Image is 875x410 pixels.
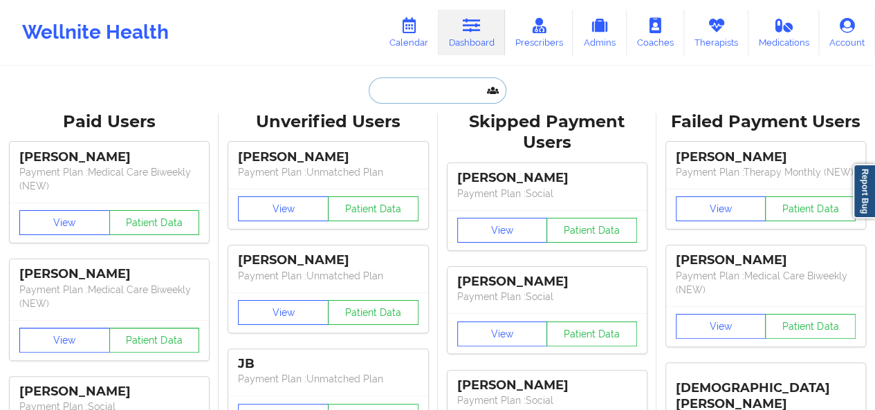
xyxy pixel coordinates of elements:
div: JB [238,356,418,372]
p: Payment Plan : Medical Care Biweekly (NEW) [19,283,199,310]
a: Therapists [684,10,748,55]
div: [PERSON_NAME] [457,378,637,393]
p: Payment Plan : Social [457,393,637,407]
button: Patient Data [765,314,856,339]
p: Payment Plan : Unmatched Plan [238,372,418,386]
div: [PERSON_NAME] [238,149,418,165]
p: Payment Plan : Unmatched Plan [238,165,418,179]
a: Coaches [627,10,684,55]
button: Patient Data [546,218,637,243]
button: View [457,218,548,243]
button: Patient Data [109,210,200,235]
button: Patient Data [546,322,637,346]
button: View [19,210,110,235]
button: View [676,314,766,339]
div: [PERSON_NAME] [19,266,199,282]
button: View [19,328,110,353]
div: Skipped Payment Users [448,111,647,154]
div: [PERSON_NAME] [676,149,856,165]
a: Report Bug [853,164,875,218]
a: Calendar [379,10,439,55]
div: Unverified Users [228,111,427,133]
div: [PERSON_NAME] [676,252,856,268]
button: View [238,300,329,325]
button: Patient Data [765,196,856,221]
button: View [238,196,329,221]
p: Payment Plan : Medical Care Biweekly (NEW) [19,165,199,193]
p: Payment Plan : Social [457,187,637,201]
p: Payment Plan : Unmatched Plan [238,269,418,283]
a: Medications [748,10,820,55]
p: Payment Plan : Social [457,290,637,304]
a: Account [819,10,875,55]
button: Patient Data [109,328,200,353]
a: Prescribers [505,10,573,55]
div: Failed Payment Users [666,111,865,133]
button: Patient Data [328,196,418,221]
div: Paid Users [10,111,209,133]
div: [PERSON_NAME] [457,274,637,290]
p: Payment Plan : Medical Care Biweekly (NEW) [676,269,856,297]
button: Patient Data [328,300,418,325]
div: [PERSON_NAME] [19,149,199,165]
button: View [676,196,766,221]
a: Admins [573,10,627,55]
a: Dashboard [439,10,505,55]
p: Payment Plan : Therapy Monthly (NEW) [676,165,856,179]
button: View [457,322,548,346]
div: [PERSON_NAME] [457,170,637,186]
div: [PERSON_NAME] [19,384,199,400]
div: [PERSON_NAME] [238,252,418,268]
